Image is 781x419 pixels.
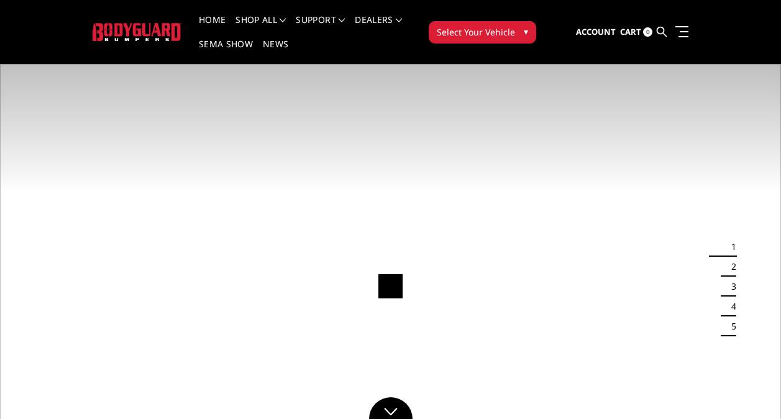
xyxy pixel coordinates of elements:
[93,23,181,40] img: BODYGUARD BUMPERS
[437,25,515,39] span: Select Your Vehicle
[643,27,652,37] span: 0
[199,40,253,64] a: SEMA Show
[355,16,402,40] a: Dealers
[724,257,736,277] button: 2 of 5
[199,16,226,40] a: Home
[620,16,652,49] a: Cart 0
[724,316,736,336] button: 5 of 5
[296,16,345,40] a: Support
[724,297,736,316] button: 4 of 5
[263,40,288,64] a: News
[235,16,286,40] a: shop all
[620,26,641,37] span: Cart
[369,397,413,419] a: Click to Down
[576,26,616,37] span: Account
[724,237,736,257] button: 1 of 5
[724,277,736,297] button: 3 of 5
[576,16,616,49] a: Account
[429,21,536,44] button: Select Your Vehicle
[524,25,528,38] span: ▾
